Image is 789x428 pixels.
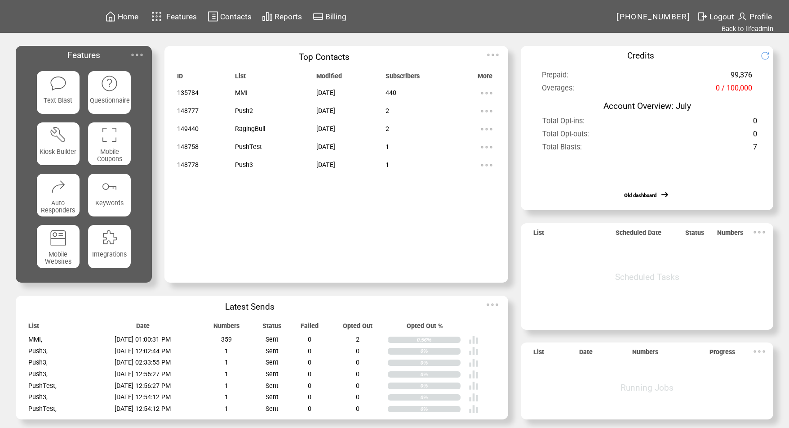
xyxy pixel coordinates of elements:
[542,130,589,143] span: Total Opt-outs:
[275,12,302,21] span: Reports
[316,125,335,132] span: [DATE]
[28,393,48,401] span: Push3,
[177,143,199,150] span: 148758
[101,75,118,92] img: questionnaire.svg
[542,143,582,156] span: Total Blasts:
[737,11,748,22] img: profile.svg
[37,174,80,216] a: Auto Responders
[308,393,311,401] span: 0
[37,122,80,165] a: Kiosk Builder
[469,358,479,368] img: poll%20-%20white.svg
[41,199,75,214] span: Auto Responders
[308,370,311,378] span: 0
[313,11,324,22] img: creidtcard.svg
[736,9,773,23] a: Profile
[149,9,164,24] img: features.svg
[40,148,76,155] span: Kiosk Builder
[45,251,71,265] span: Mobile Websites
[235,143,262,150] span: PushTest
[166,12,197,21] span: Features
[299,52,350,62] span: Top Contacts
[356,370,359,378] span: 0
[632,348,658,360] span: Numbers
[533,348,544,360] span: List
[316,161,335,168] span: [DATE]
[115,359,171,366] span: [DATE] 02:33:55 PM
[225,302,275,312] span: Latest Sends
[118,12,138,21] span: Home
[717,229,743,241] span: Numbers
[28,359,48,366] span: Push3,
[386,72,420,84] span: Subscribers
[28,382,57,389] span: PushTest,
[266,336,279,343] span: Sent
[28,370,48,378] span: Push3,
[478,72,492,84] span: More
[128,46,146,64] img: ellypsis.svg
[235,89,248,96] span: MMI
[749,12,772,21] span: Profile
[616,229,661,241] span: Scheduled Date
[28,336,42,343] span: MMI,
[478,120,496,138] img: ellypsis.svg
[67,50,100,60] span: Features
[136,322,150,334] span: Date
[266,393,279,401] span: Sent
[115,336,171,343] span: [DATE] 01:00:31 PM
[469,346,479,356] img: poll%20-%20white.svg
[225,370,228,378] span: 1
[616,12,690,21] span: [PHONE_NUMBER]
[478,138,496,156] img: ellypsis.svg
[624,192,656,198] a: Old dashboard
[325,12,346,21] span: Billing
[386,107,389,114] span: 2
[266,359,279,366] span: Sent
[484,46,502,64] img: ellypsis.svg
[421,394,461,401] div: 0%
[469,404,479,414] img: poll%20-%20white.svg
[225,393,228,401] span: 1
[469,381,479,391] img: poll%20-%20white.svg
[731,71,752,84] span: 99,376
[147,8,198,25] a: Features
[49,178,67,195] img: auto-responders.svg
[533,229,544,241] span: List
[28,322,39,334] span: List
[627,50,654,61] span: Credits
[115,405,171,412] span: [DATE] 12:54:12 PM
[542,84,574,97] span: Overages:
[177,161,199,168] span: 148778
[225,405,228,412] span: 1
[316,89,335,96] span: [DATE]
[37,225,80,268] a: Mobile Websites
[542,71,568,84] span: Prepaid:
[262,11,273,22] img: chart.svg
[235,161,253,168] span: Push3
[685,229,704,241] span: Status
[235,72,246,84] span: List
[88,225,131,268] a: Integrations
[478,156,496,174] img: ellypsis.svg
[266,405,279,412] span: Sent
[316,107,335,114] span: [DATE]
[308,347,311,355] span: 0
[308,382,311,389] span: 0
[421,371,461,378] div: 0%
[421,360,461,366] div: 0%
[88,71,131,114] a: Questionnaire
[386,143,389,150] span: 1
[225,359,228,366] span: 1
[386,125,389,132] span: 2
[104,9,140,23] a: Home
[262,322,281,334] span: Status
[301,322,319,334] span: Failed
[88,122,131,165] a: Mobile Coupons
[37,71,80,114] a: Text Blast
[356,359,359,366] span: 0
[615,272,679,282] span: Scheduled Tasks
[696,9,736,23] a: Logout
[753,117,757,130] span: 0
[478,84,496,102] img: ellypsis.svg
[266,347,279,355] span: Sent
[750,342,768,360] img: ellypsis.svg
